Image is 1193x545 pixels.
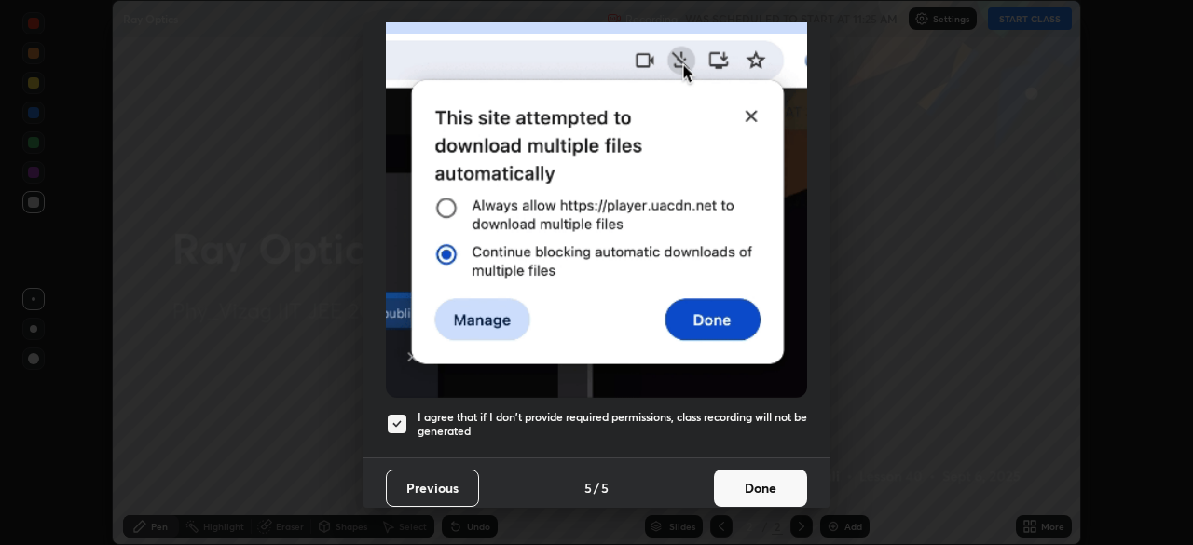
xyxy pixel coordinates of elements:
button: Previous [386,470,479,507]
h4: / [594,478,599,497]
button: Done [714,470,807,507]
h4: 5 [584,478,592,497]
h5: I agree that if I don't provide required permissions, class recording will not be generated [418,410,807,439]
h4: 5 [601,478,609,497]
